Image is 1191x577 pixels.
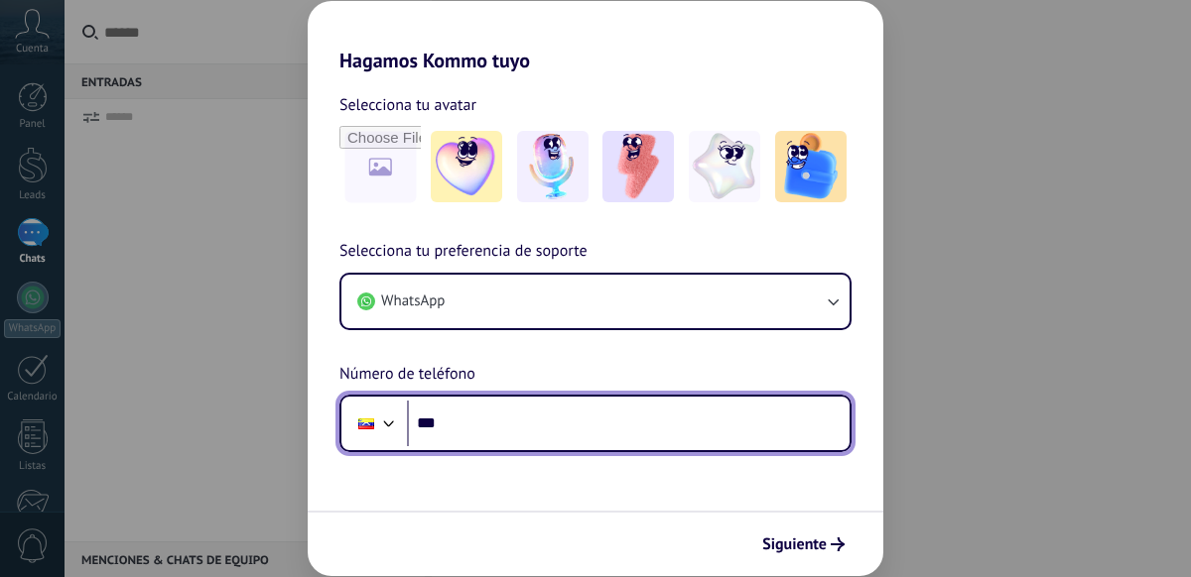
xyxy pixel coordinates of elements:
[339,92,476,118] span: Selecciona tu avatar
[347,403,385,444] div: Venezuela: + 58
[308,1,883,72] h2: Hagamos Kommo tuyo
[753,527,854,561] button: Siguiente
[775,131,847,202] img: -5.jpeg
[431,131,502,202] img: -1.jpeg
[339,239,588,265] span: Selecciona tu preferencia de soporte
[762,537,827,551] span: Siguiente
[381,291,445,311] span: WhatsApp
[339,362,475,388] span: Número de teléfono
[341,275,850,328] button: WhatsApp
[689,131,760,202] img: -4.jpeg
[602,131,674,202] img: -3.jpeg
[517,131,589,202] img: -2.jpeg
